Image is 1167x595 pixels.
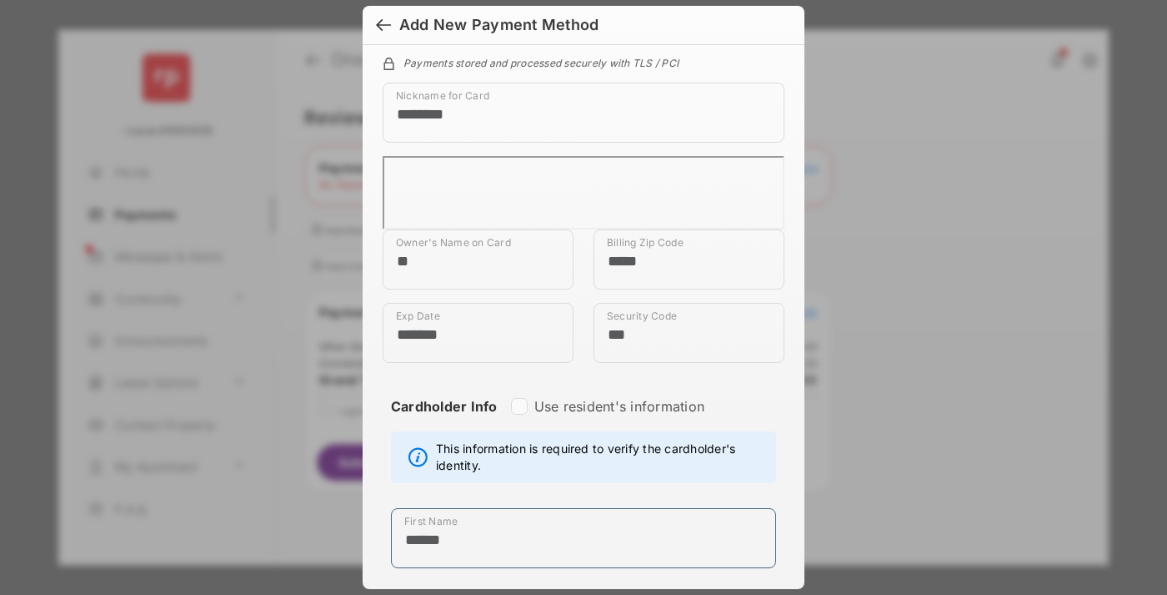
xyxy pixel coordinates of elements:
[436,441,767,474] span: This information is required to verify the cardholder's identity.
[399,16,599,34] div: Add New Payment Method
[383,156,784,229] iframe: Credit card field
[534,398,704,415] label: Use resident's information
[383,54,784,69] div: Payments stored and processed securely with TLS / PCI
[391,398,498,445] strong: Cardholder Info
